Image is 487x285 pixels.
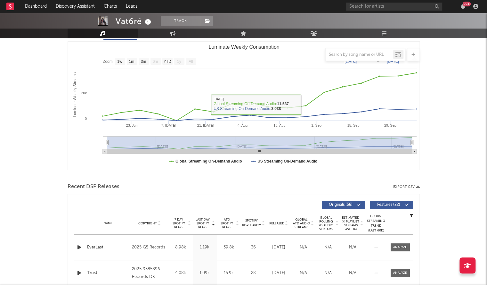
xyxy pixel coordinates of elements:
div: 2025 G5 Records [132,244,167,251]
text: 3m [141,59,146,64]
div: N/A [317,270,339,276]
div: Global Streaming Trend (Last 60D) [367,214,386,233]
a: Trust [87,270,129,276]
div: 39.8k [218,244,239,251]
text: 7. [DATE] [161,123,176,127]
text: [DATE] [345,59,357,63]
div: 99 + [463,2,471,6]
button: Originals(58) [322,201,365,209]
text: 1m [129,59,134,64]
div: N/A [293,270,314,276]
span: 7 Day Spotify Plays [170,218,187,229]
div: N/A [342,270,363,276]
button: Features(22) [370,201,413,209]
div: 8.98k [170,244,191,251]
div: 1.09k [194,270,215,276]
text: 15. Sep [347,123,359,127]
text: US Streaming On-Demand Audio [257,159,317,163]
div: 1.19k [194,244,215,251]
text: [DATE] [387,59,399,63]
text: 18. Aug [273,123,285,127]
text: All [189,59,193,64]
div: 15.9k [218,270,239,276]
text: 1w [117,59,122,64]
text: 0 [85,117,86,121]
input: Search by song name or URL [326,52,393,57]
text: Luminate Weekly Streams [72,72,77,117]
text: Zoom [103,59,113,64]
span: ATD Spotify Plays [218,218,235,229]
div: N/A [317,244,339,251]
span: Global Rolling 7D Audio Streams [317,216,335,231]
text: 21. [DATE] [197,123,214,127]
div: N/A [293,244,314,251]
text: Global Streaming On-Demand Audio [175,159,242,163]
div: 2025 9385896 Records DK [132,265,167,281]
span: Released [269,222,284,225]
text: YTD [163,59,171,64]
button: Track [161,16,201,26]
span: Global ATD Audio Streams [293,218,310,229]
text: 1. Sep [311,123,321,127]
svg: Luminate Weekly Consumption [68,42,420,170]
input: Search for artists [346,3,442,11]
text: 1y [177,59,181,64]
span: Recent DSP Releases [68,183,119,191]
div: Name [87,221,129,226]
text: 29. Sep [384,123,396,127]
text: Luminate Weekly Consumption [208,44,279,50]
span: Spotify Popularity [242,218,261,228]
div: 28 [242,270,265,276]
span: Originals ( 58 ) [326,203,355,207]
div: 36 [242,244,265,251]
span: Features ( 22 ) [374,203,403,207]
text: 4. Aug [237,123,247,127]
text: 23. Jun [126,123,137,127]
div: [DATE] [268,270,289,276]
span: Copyright [138,222,157,225]
div: 4.08k [170,270,191,276]
text: 20k [81,91,87,95]
div: [DATE] [268,244,289,251]
div: Vat6ré [116,16,153,27]
button: Export CSV [393,185,420,189]
text: → [376,59,380,63]
text: 6m [152,59,158,64]
span: Estimated % Playlist Streams Last Day [342,216,360,231]
div: N/A [342,244,363,251]
span: Last Day Spotify Plays [194,218,211,229]
a: EverLast. [87,244,129,251]
button: 99+ [461,4,465,9]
